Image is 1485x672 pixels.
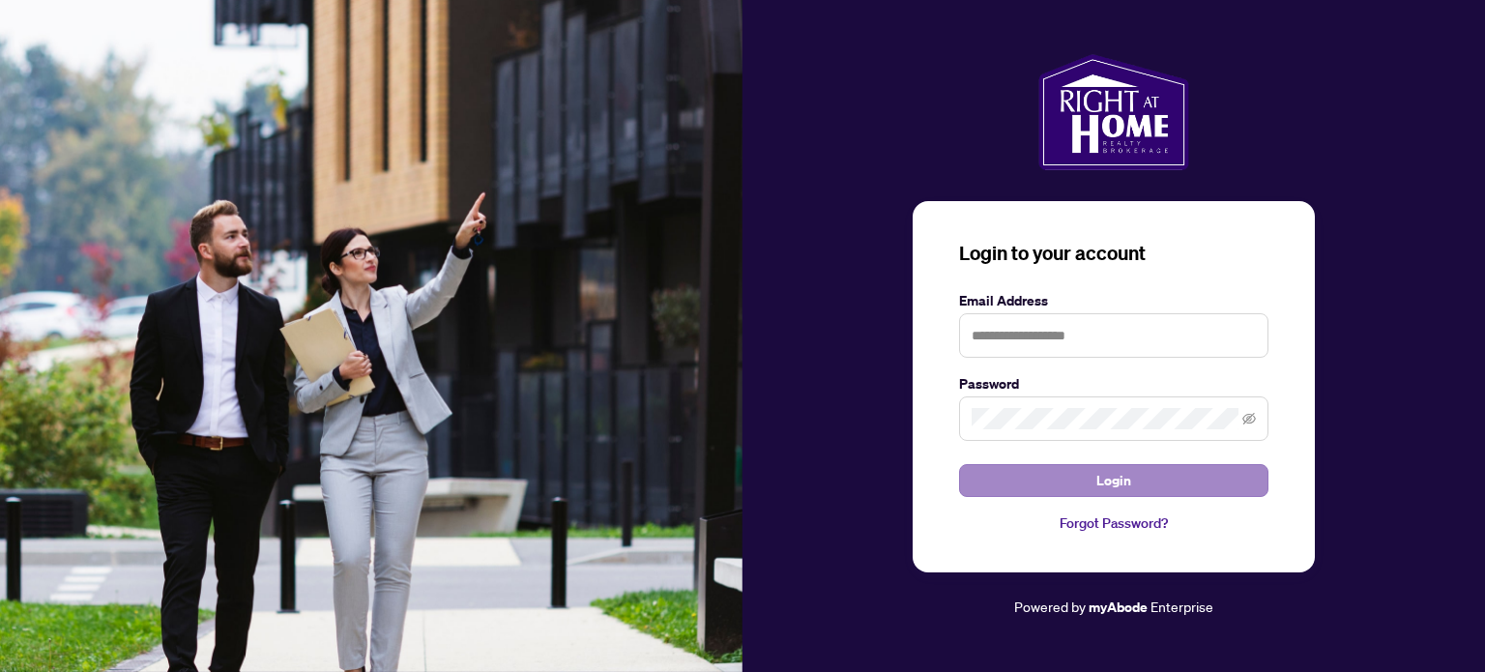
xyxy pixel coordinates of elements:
a: Forgot Password? [959,512,1268,534]
img: ma-logo [1038,54,1188,170]
label: Email Address [959,290,1268,311]
button: Login [959,464,1268,497]
span: Login [1096,465,1131,496]
label: Password [959,373,1268,394]
span: Powered by [1014,598,1086,615]
a: myAbode [1089,597,1148,618]
span: Enterprise [1150,598,1213,615]
h3: Login to your account [959,240,1268,267]
span: eye-invisible [1242,412,1256,425]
